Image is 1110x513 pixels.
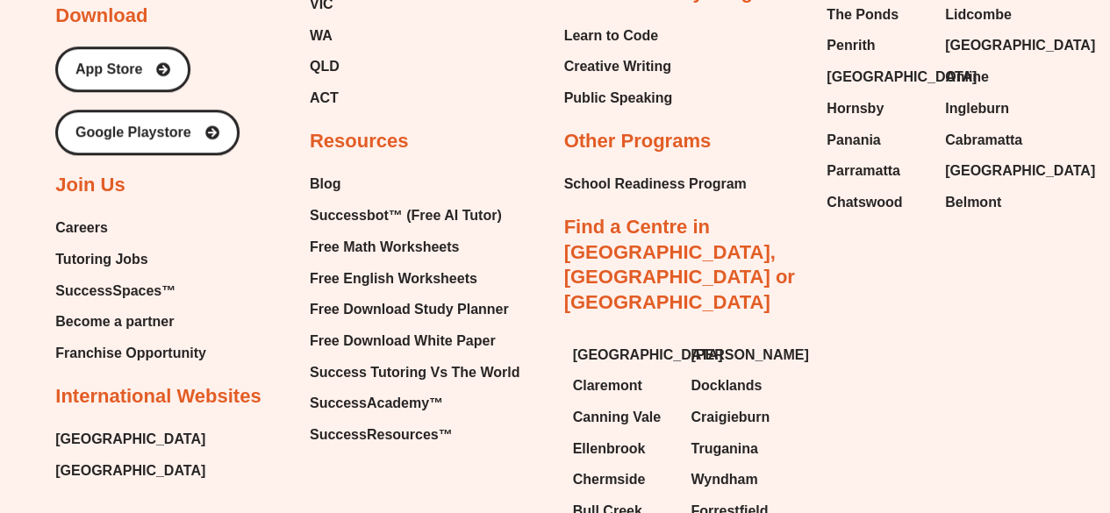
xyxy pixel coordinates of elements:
[691,373,762,399] span: Docklands
[55,309,206,335] a: Become a partner
[945,64,989,90] span: Online
[827,64,977,90] span: [GEOGRAPHIC_DATA]
[945,189,1001,216] span: Belmont
[827,96,927,122] a: Hornsby
[55,384,261,410] h2: International Websites
[55,246,147,273] span: Tutoring Jobs
[310,203,519,229] a: Successbot™ (Free AI Tutor)
[827,158,900,184] span: Parramatta
[945,127,1046,153] a: Cabramatta
[691,436,791,462] a: Truganina
[691,373,791,399] a: Docklands
[564,216,795,313] a: Find a Centre in [GEOGRAPHIC_DATA], [GEOGRAPHIC_DATA] or [GEOGRAPHIC_DATA]
[827,127,880,153] span: Panania
[564,53,673,80] a: Creative Writing
[55,215,108,241] span: Careers
[310,234,519,260] a: Free Math Worksheets
[310,203,502,229] span: Successbot™ (Free AI Tutor)
[55,426,205,452] a: [GEOGRAPHIC_DATA]
[55,340,206,367] a: Franchise Opportunity
[55,278,206,304] a: SuccessSpaces™
[827,158,927,184] a: Parramatta
[310,53,340,80] span: QLD
[827,32,875,59] span: Penrith
[691,467,791,493] a: Wyndham
[310,422,519,448] a: SuccessResources™
[55,458,205,484] a: [GEOGRAPHIC_DATA]
[945,127,1022,153] span: Cabramatta
[827,2,899,28] span: The Ponds
[945,32,1095,59] span: [GEOGRAPHIC_DATA]
[310,171,519,197] a: Blog
[945,64,1046,90] a: Online
[945,158,1046,184] a: [GEOGRAPHIC_DATA]
[691,436,757,462] span: Truganina
[75,62,142,76] span: App Store
[55,4,147,29] h2: Download
[945,189,1046,216] a: Belmont
[827,127,927,153] a: Panania
[310,85,339,111] span: ACT
[55,309,174,335] span: Become a partner
[945,2,1046,28] a: Lidcombe
[310,328,496,354] span: Free Download White Paper
[691,404,791,431] a: Craigieburn
[573,467,674,493] a: Chermside
[564,171,747,197] a: School Readiness Program
[827,32,927,59] a: Penrith
[827,189,927,216] a: Chatswood
[310,360,519,386] a: Success Tutoring Vs The World
[573,404,674,431] a: Canning Vale
[310,422,453,448] span: SuccessResources™
[691,467,757,493] span: Wyndham
[55,278,175,304] span: SuccessSpaces™
[310,129,409,154] h2: Resources
[1022,429,1110,513] iframe: Chat Widget
[945,96,1046,122] a: Ingleburn
[310,23,333,49] span: WA
[827,189,902,216] span: Chatswood
[310,296,509,323] span: Free Download Study Planner
[827,64,927,90] a: [GEOGRAPHIC_DATA]
[573,467,646,493] span: Chermside
[55,173,125,198] h2: Join Us
[310,328,519,354] a: Free Download White Paper
[827,2,927,28] a: The Ponds
[310,85,460,111] a: ACT
[310,296,519,323] a: Free Download Study Planner
[691,342,791,368] a: [PERSON_NAME]
[310,234,459,260] span: Free Math Worksheets
[573,373,642,399] span: Claremont
[691,342,808,368] span: [PERSON_NAME]
[573,436,674,462] a: Ellenbrook
[945,32,1046,59] a: [GEOGRAPHIC_DATA]
[827,96,884,122] span: Hornsby
[310,53,460,80] a: QLD
[573,342,674,368] a: [GEOGRAPHIC_DATA]
[691,404,770,431] span: Craigieburn
[564,129,712,154] h2: Other Programs
[945,158,1095,184] span: [GEOGRAPHIC_DATA]
[55,215,206,241] a: Careers
[310,390,519,417] a: SuccessAcademy™
[55,110,240,155] a: Google Playstore
[55,46,190,92] a: App Store
[564,23,659,49] span: Learn to Code
[564,23,673,49] a: Learn to Code
[573,342,723,368] span: [GEOGRAPHIC_DATA]
[564,85,673,111] a: Public Speaking
[573,373,674,399] a: Claremont
[310,266,519,292] a: Free English Worksheets
[310,266,477,292] span: Free English Worksheets
[55,246,206,273] a: Tutoring Jobs
[75,125,191,139] span: Google Playstore
[945,96,1009,122] span: Ingleburn
[945,2,1012,28] span: Lidcombe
